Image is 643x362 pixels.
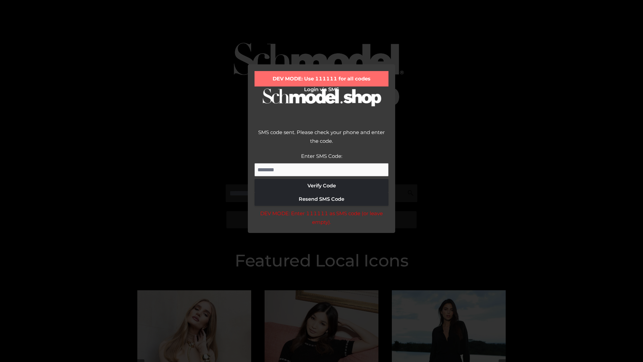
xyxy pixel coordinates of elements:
[255,209,388,226] div: DEV MODE: Enter 111111 as SMS code (or leave empty).
[301,153,342,159] label: Enter SMS Code:
[255,192,388,206] button: Resend SMS Code
[255,179,388,192] button: Verify Code
[255,128,388,152] div: SMS code sent. Please check your phone and enter the code.
[255,86,388,93] h2: Login via SMS
[255,71,388,86] div: DEV MODE: Use 111111 for all codes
